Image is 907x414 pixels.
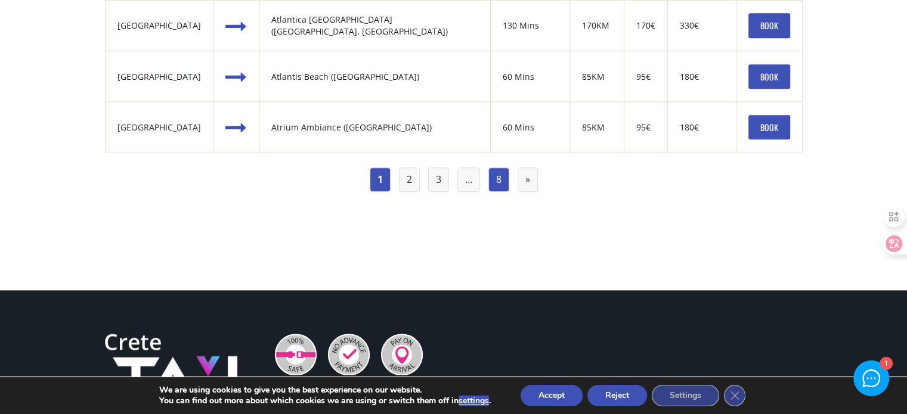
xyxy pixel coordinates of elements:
[724,385,745,406] button: Close GDPR Cookie Banner
[370,167,391,192] span: Page 1
[271,122,478,133] div: Atrium Ambiance ([GEOGRAPHIC_DATA])
[748,115,790,140] a: BOOK
[117,122,201,133] div: [GEOGRAPHIC_DATA]
[399,167,420,192] a: Page 2
[680,71,724,83] div: 180€
[159,385,491,396] p: We are using cookies to give you the best experience on our website.
[503,71,558,83] div: 60 Mins
[748,64,790,89] a: BOOK
[652,385,719,406] button: Settings
[488,167,509,192] a: Page 8
[271,14,478,38] div: Atlantica [GEOGRAPHIC_DATA] ([GEOGRAPHIC_DATA], [GEOGRAPHIC_DATA])
[381,334,423,375] img: Pay On Arrival
[459,396,489,406] button: settings
[582,122,612,133] div: 85KM
[636,71,655,83] div: 95€
[880,357,892,370] div: 1
[117,20,201,32] div: [GEOGRAPHIC_DATA]
[748,13,790,38] a: BOOK
[457,167,480,192] span: …
[428,167,449,192] a: Page 3
[503,20,558,32] div: 130 Mins
[159,396,491,406] p: You can find out more about which cookies we are using or switch them off in .
[521,385,583,406] button: Accept
[582,20,612,32] div: 170KM
[518,167,538,192] a: »
[587,385,647,406] button: Reject
[503,122,558,133] div: 60 Mins
[328,334,370,375] img: No Advance Payment
[582,71,612,83] div: 85KM
[271,71,478,83] div: Atlantis Beach ([GEOGRAPHIC_DATA])
[680,20,724,32] div: 330€
[680,122,724,133] div: 180€
[117,71,201,83] div: [GEOGRAPHIC_DATA]
[636,20,655,32] div: 170€
[275,334,317,375] img: 100% Safe
[636,122,655,133] div: 95€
